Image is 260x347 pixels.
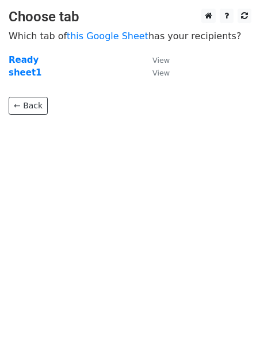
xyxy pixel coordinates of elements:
[141,67,170,78] a: View
[67,31,148,42] a: this Google Sheet
[9,30,251,42] p: Which tab of has your recipients?
[152,69,170,77] small: View
[9,97,48,115] a: ← Back
[9,55,39,65] a: Ready
[9,67,42,78] a: sheet1
[141,55,170,65] a: View
[9,9,251,25] h3: Choose tab
[152,56,170,65] small: View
